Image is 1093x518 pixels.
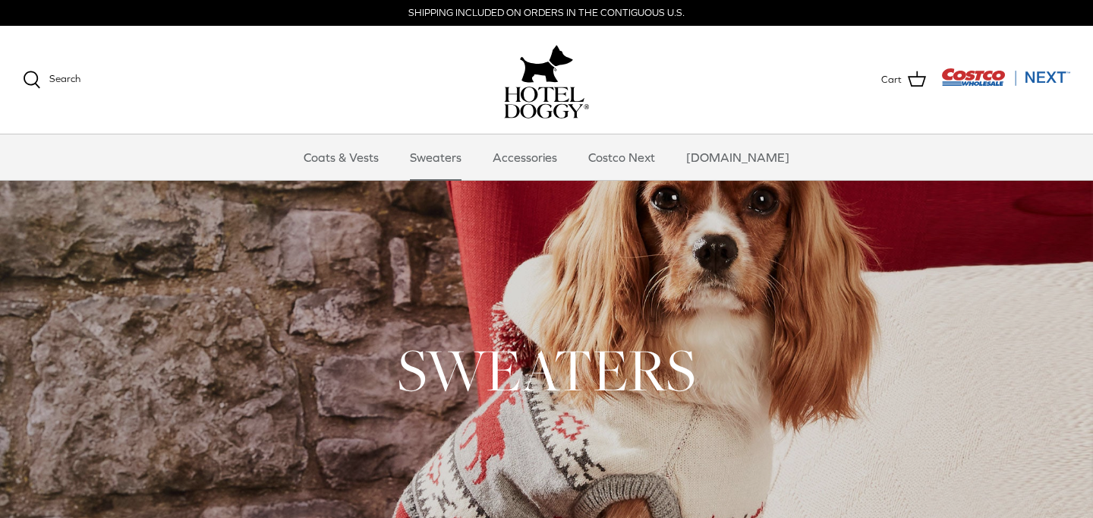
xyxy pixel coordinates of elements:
a: Coats & Vests [290,134,392,180]
a: Search [23,71,80,89]
a: hoteldoggy.com hoteldoggycom [504,41,589,118]
img: hoteldoggy.com [520,41,573,87]
span: Search [49,73,80,84]
a: Visit Costco Next [941,77,1070,89]
span: Cart [881,72,902,88]
a: Accessories [479,134,571,180]
a: Sweaters [396,134,475,180]
img: Costco Next [941,68,1070,87]
h1: SWEATERS [23,333,1070,407]
a: Cart [881,70,926,90]
img: hoteldoggycom [504,87,589,118]
a: Costco Next [575,134,669,180]
a: [DOMAIN_NAME] [672,134,803,180]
